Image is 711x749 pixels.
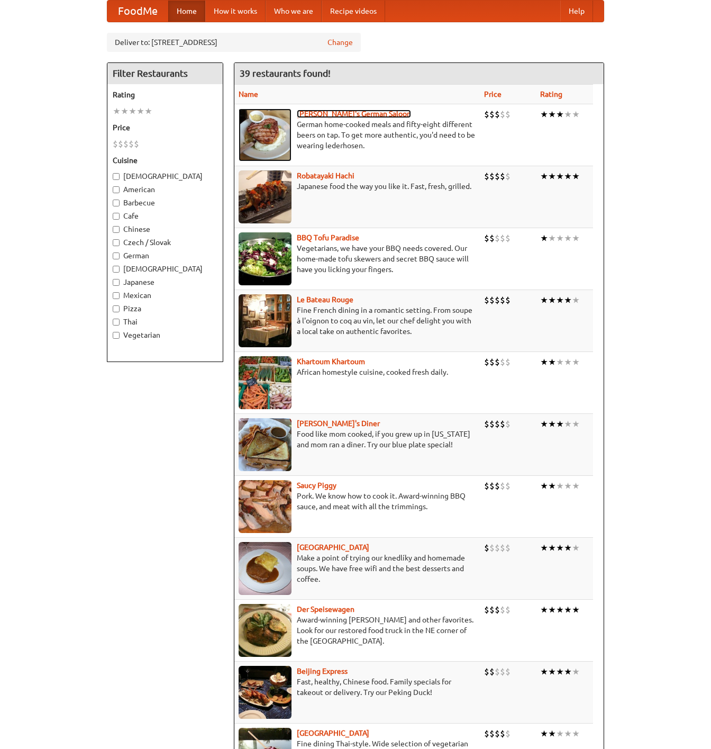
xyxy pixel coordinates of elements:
input: [DEMOGRAPHIC_DATA] [113,173,120,180]
a: [GEOGRAPHIC_DATA] [297,543,369,552]
li: $ [495,604,500,616]
li: ★ [540,480,548,492]
a: Name [239,90,258,98]
li: $ [500,542,505,554]
li: $ [489,356,495,368]
li: $ [484,604,489,616]
a: Le Bateau Rouge [297,295,353,304]
a: Help [560,1,593,22]
li: $ [500,232,505,244]
li: $ [495,666,500,678]
h4: Filter Restaurants [107,63,223,84]
li: $ [489,542,495,554]
li: ★ [556,604,564,616]
li: $ [495,356,500,368]
a: Price [484,90,502,98]
b: [PERSON_NAME]'s German Saloon [297,110,411,118]
li: $ [505,232,511,244]
p: Fast, healthy, Chinese food. Family specials for takeout or delivery. Try our Peking Duck! [239,676,476,698]
input: Czech / Slovak [113,239,120,246]
input: Mexican [113,292,120,299]
li: $ [505,109,511,120]
li: ★ [556,232,564,244]
li: ★ [556,109,564,120]
li: ★ [556,170,564,182]
li: $ [489,294,495,306]
p: Japanese food the way you like it. Fast, fresh, grilled. [239,181,476,192]
li: ★ [564,170,572,182]
b: Saucy Piggy [297,481,336,490]
li: $ [118,138,123,150]
li: ★ [121,105,129,117]
li: ★ [556,418,564,430]
img: sallys.jpg [239,418,291,471]
label: Pizza [113,303,217,314]
li: $ [489,170,495,182]
li: $ [484,294,489,306]
label: Vegetarian [113,330,217,340]
li: $ [495,728,500,739]
label: German [113,250,217,261]
li: ★ [548,232,556,244]
li: $ [500,604,505,616]
li: $ [505,356,511,368]
li: ★ [540,418,548,430]
li: $ [129,138,134,150]
li: ★ [556,294,564,306]
li: ★ [548,294,556,306]
li: ★ [556,542,564,554]
p: African homestyle cuisine, cooked fresh daily. [239,367,476,377]
input: American [113,186,120,193]
li: ★ [540,170,548,182]
img: khartoum.jpg [239,356,291,409]
li: $ [484,728,489,739]
li: $ [505,480,511,492]
a: Der Speisewagen [297,605,354,613]
li: $ [489,418,495,430]
label: Mexican [113,290,217,301]
p: Award-winning [PERSON_NAME] and other favorites. Look for our restored food truck in the NE corne... [239,615,476,646]
label: [DEMOGRAPHIC_DATA] [113,264,217,274]
li: $ [505,666,511,678]
input: [DEMOGRAPHIC_DATA] [113,266,120,273]
b: Khartoum Khartoum [297,357,365,366]
li: ★ [540,109,548,120]
li: $ [489,232,495,244]
li: ★ [564,604,572,616]
li: ★ [564,480,572,492]
li: $ [500,356,505,368]
li: ★ [556,480,564,492]
p: Vegetarians, we have your BBQ needs covered. Our home-made tofu skewers and secret BBQ sauce will... [239,243,476,275]
img: bateaurouge.jpg [239,294,291,347]
li: $ [484,356,489,368]
li: $ [495,294,500,306]
li: ★ [564,728,572,739]
li: ★ [540,232,548,244]
li: ★ [540,666,548,678]
li: ★ [548,728,556,739]
input: Barbecue [113,200,120,206]
li: $ [495,418,500,430]
li: ★ [540,728,548,739]
p: Make a point of trying our knedlíky and homemade soups. We have free wifi and the best desserts a... [239,553,476,584]
b: Beijing Express [297,667,348,675]
p: Fine French dining in a romantic setting. From soupe à l'oignon to coq au vin, let our chef delig... [239,305,476,337]
label: Chinese [113,224,217,234]
li: ★ [113,105,121,117]
input: German [113,252,120,259]
b: Robatayaki Hachi [297,172,354,180]
a: Who we are [266,1,322,22]
li: $ [495,232,500,244]
li: ★ [564,418,572,430]
li: ★ [572,604,580,616]
a: BBQ Tofu Paradise [297,233,359,242]
li: ★ [572,356,580,368]
li: $ [505,604,511,616]
li: ★ [564,542,572,554]
li: ★ [556,728,564,739]
div: Deliver to: [STREET_ADDRESS] [107,33,361,52]
label: Barbecue [113,197,217,208]
li: $ [505,294,511,306]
